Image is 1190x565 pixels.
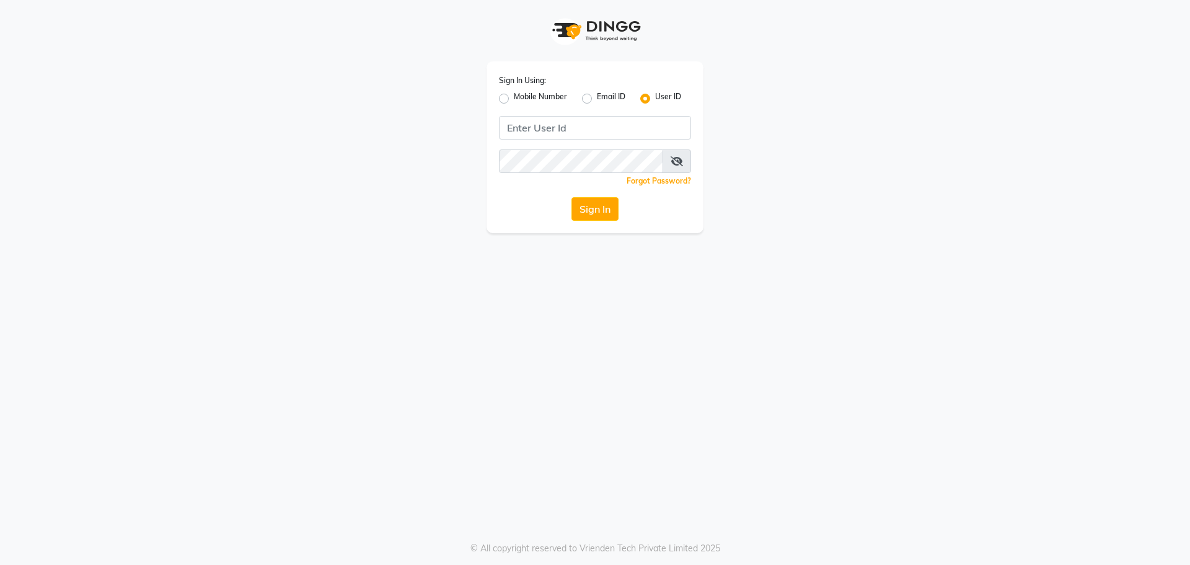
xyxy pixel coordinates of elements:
button: Sign In [571,197,619,221]
input: Username [499,116,691,140]
label: Email ID [597,91,625,106]
input: Username [499,149,663,173]
img: logo1.svg [545,12,645,49]
label: Sign In Using: [499,75,546,86]
label: User ID [655,91,681,106]
label: Mobile Number [514,91,567,106]
a: Forgot Password? [627,176,691,185]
